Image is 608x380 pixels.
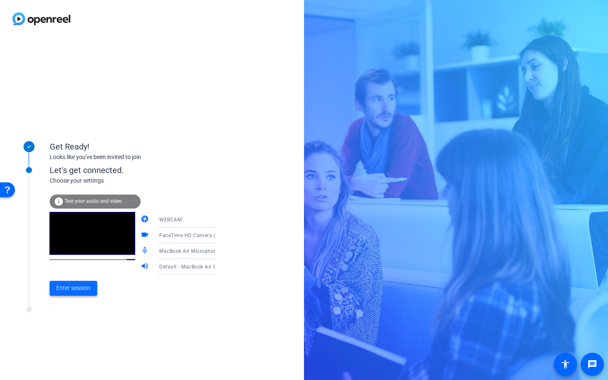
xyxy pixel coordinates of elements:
mat-icon: accessibility [560,359,570,369]
button: Enter session [50,281,97,296]
span: Test your audio and video [65,198,122,204]
mat-icon: videocam [141,230,151,240]
div: Let's get connected. [50,164,232,176]
mat-icon: message [587,359,597,369]
span: FaceTime HD Camera (C4E1:9BFB) [159,232,244,238]
mat-icon: camera [141,215,151,225]
span: MacBook Air Microphone (Built-in) [159,247,242,254]
span: WEBCAM [159,217,182,223]
mat-icon: mic_none [141,246,151,256]
mat-icon: volume_up [141,262,151,272]
div: Get Ready! [50,140,215,153]
span: Default - MacBook Air Speakers (Built-in) [159,263,257,270]
mat-icon: info [54,197,64,207]
span: Enter session [56,284,91,292]
div: Choose your settings [50,176,232,185]
div: Looks like you've been invited to join [50,153,215,161]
